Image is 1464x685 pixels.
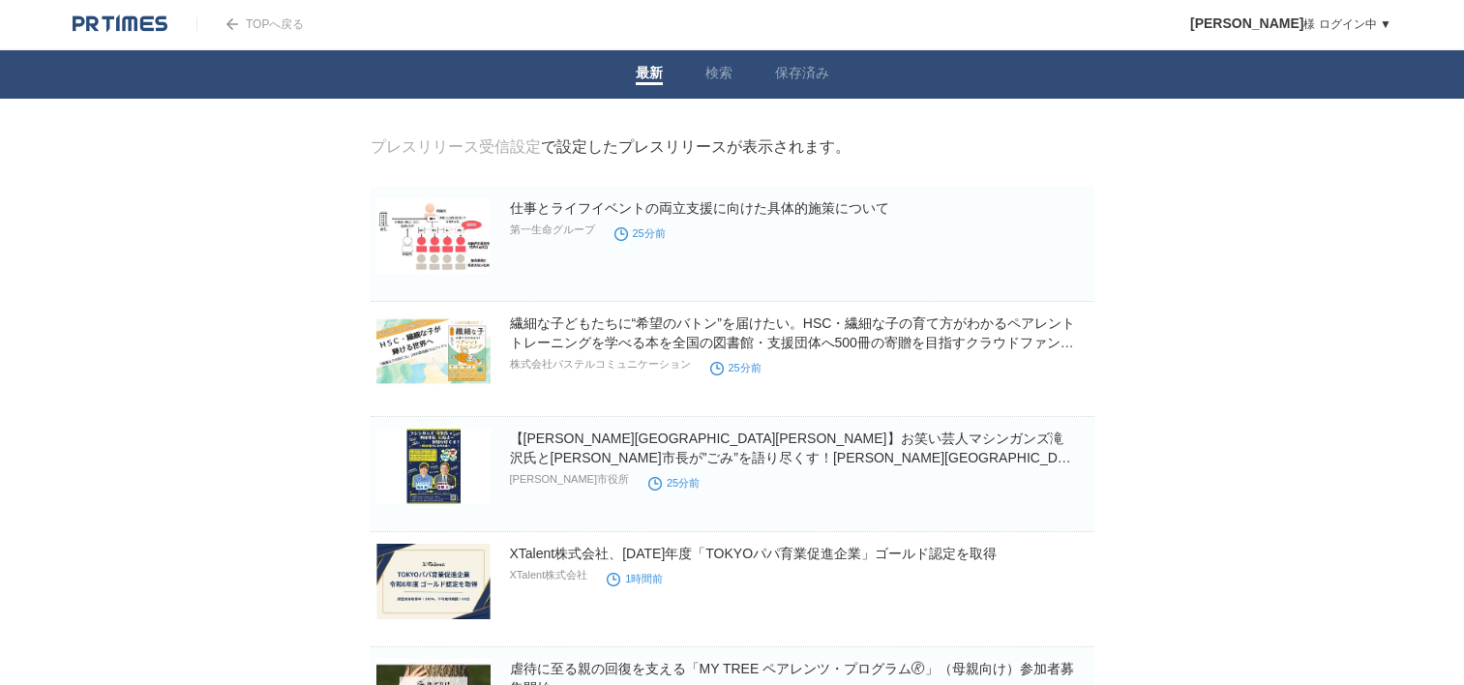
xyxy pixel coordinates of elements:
a: プレスリリース受信設定 [371,138,541,155]
img: 【東京都町田市】お笑い芸人マシンガンズ滝沢氏と町田市長が”ごみ”を語り尽くす！町田市民ホールイベント参加者募集開始 [376,429,491,504]
a: 【[PERSON_NAME][GEOGRAPHIC_DATA][PERSON_NAME]】お笑い芸人マシンガンズ滝沢氏と[PERSON_NAME]市長が”ごみ”を語り尽くす！[PERSON_NA... [510,431,1074,485]
p: 第一生命グループ [510,223,595,237]
a: 保存済み [775,65,829,85]
a: 繊細な子どもたちに“希望のバトン”を届けたい。HSC・繊細な子の育て方がわかるペアレントトレーニングを学べる本を全国の図書館・支援団体へ500冊の寄贈を目指すクラウドファンディング実施中 [510,315,1076,370]
a: 最新 [636,65,663,85]
time: 25分前 [614,227,666,239]
a: TOPへ戻る [196,17,304,31]
p: [PERSON_NAME]市役所 [510,472,629,487]
img: 仕事とライフイベントの両立支援に向けた具体的施策について [376,198,491,274]
img: 繊細な子どもたちに“希望のバトン”を届けたい。HSC・繊細な子の育て方がわかるペアレントトレーニングを学べる本を全国の図書館・支援団体へ500冊の寄贈を目指すクラウドファンディング実施中 [376,313,491,389]
span: [PERSON_NAME] [1190,15,1303,31]
p: XTalent株式会社 [510,568,588,582]
img: logo.png [73,15,167,34]
img: XTalent株式会社、令和6年度「TOKYOパパ育業促進企業」ゴールド認定を取得 [376,544,491,619]
img: arrow.png [226,18,238,30]
p: 株式会社パステルコミュニケーション [510,357,691,372]
a: 仕事とライフイベントの両立支援に向けた具体的施策について [510,200,889,216]
a: [PERSON_NAME]様 ログイン中 ▼ [1190,17,1391,31]
time: 1時間前 [607,573,663,584]
div: で設定したプレスリリースが表示されます。 [371,137,851,158]
time: 25分前 [648,477,700,489]
time: 25分前 [710,362,762,373]
a: 検索 [705,65,732,85]
a: XTalent株式会社、[DATE]年度「TOKYOパパ育業促進企業」ゴールド認定を取得 [510,546,998,561]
